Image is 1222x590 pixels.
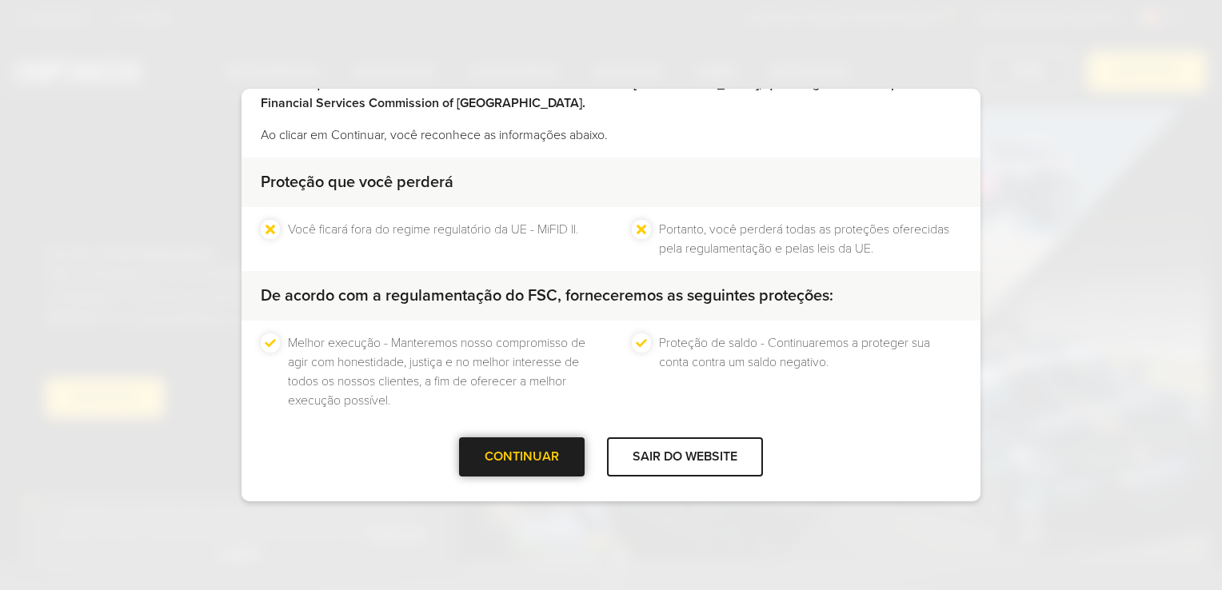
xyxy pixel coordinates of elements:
div: CONTINUAR [459,437,585,476]
strong: Observe que você está acessando o site da INFINOX Limited em [GEOGRAPHIC_DATA], que é regulamenta... [261,76,916,111]
strong: Proteção que você perderá [261,173,453,192]
li: Melhor execução - Manteremos nosso compromisso de agir com honestidade, justiça e no melhor inter... [288,333,590,410]
div: SAIR DO WEBSITE [607,437,763,476]
li: Você ficará fora do regime regulatório da UE - MiFID II. [288,220,578,258]
strong: De acordo com a regulamentação do FSC, forneceremos as seguintes proteções: [261,286,833,305]
li: Portanto, você perderá todas as proteções oferecidas pela regulamentação e pelas leis da UE. [659,220,961,258]
li: Proteção de saldo - Continuaremos a proteger sua conta contra um saldo negativo. [659,333,961,410]
p: Ao clicar em Continuar, você reconhece as informações abaixo. [261,126,961,145]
